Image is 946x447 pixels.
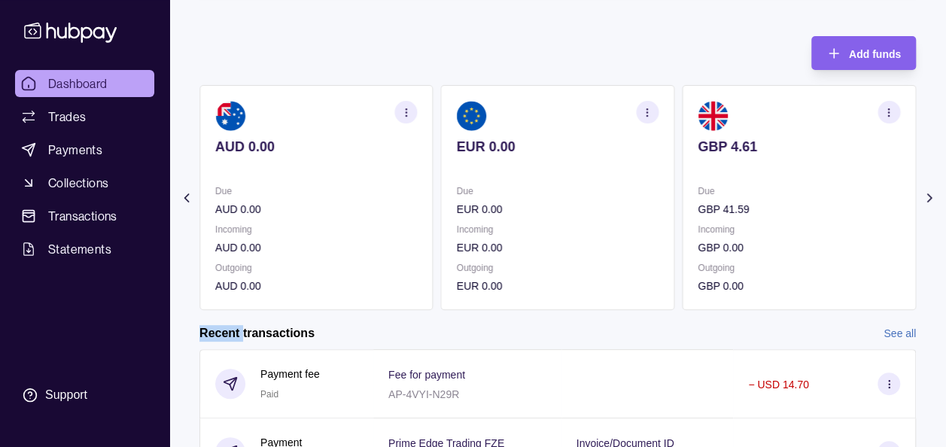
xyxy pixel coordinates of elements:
p: GBP 4.61 [698,138,900,155]
p: Outgoing [457,260,659,276]
p: Outgoing [215,260,418,276]
img: eu [457,101,487,131]
span: Payments [48,141,102,159]
p: Payment fee [260,366,320,382]
p: AUD 0.00 [215,278,418,294]
p: GBP 0.00 [698,239,900,256]
p: Due [457,183,659,199]
div: Support [45,387,87,403]
p: Due [698,183,900,199]
p: AUD 0.00 [215,138,418,155]
span: Statements [48,240,111,258]
p: EUR 0.00 [457,239,659,256]
p: AUD 0.00 [215,201,418,217]
span: Paid [260,389,278,400]
span: Dashboard [48,74,108,93]
p: EUR 0.00 [457,201,659,217]
a: Collections [15,169,154,196]
h2: Recent transactions [199,325,315,342]
p: Incoming [698,221,900,238]
p: Outgoing [698,260,900,276]
button: Add funds [811,36,916,70]
a: Statements [15,236,154,263]
p: Incoming [215,221,418,238]
p: Fee for payment [388,369,465,381]
a: Support [15,379,154,411]
p: EUR 0.00 [457,138,659,155]
a: Transactions [15,202,154,230]
p: GBP 41.59 [698,201,900,217]
img: au [215,101,245,131]
p: AUD 0.00 [215,239,418,256]
a: Dashboard [15,70,154,97]
p: − USD 14.70 [748,379,809,391]
span: Add funds [849,48,901,60]
p: EUR 0.00 [457,278,659,294]
img: gb [698,101,728,131]
p: Incoming [457,221,659,238]
a: Payments [15,136,154,163]
span: Trades [48,108,86,126]
p: Due [215,183,418,199]
a: Trades [15,103,154,130]
span: Transactions [48,207,117,225]
p: AP-4VYI-N29R [388,388,459,400]
p: GBP 0.00 [698,278,900,294]
a: See all [884,325,916,342]
span: Collections [48,174,108,192]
